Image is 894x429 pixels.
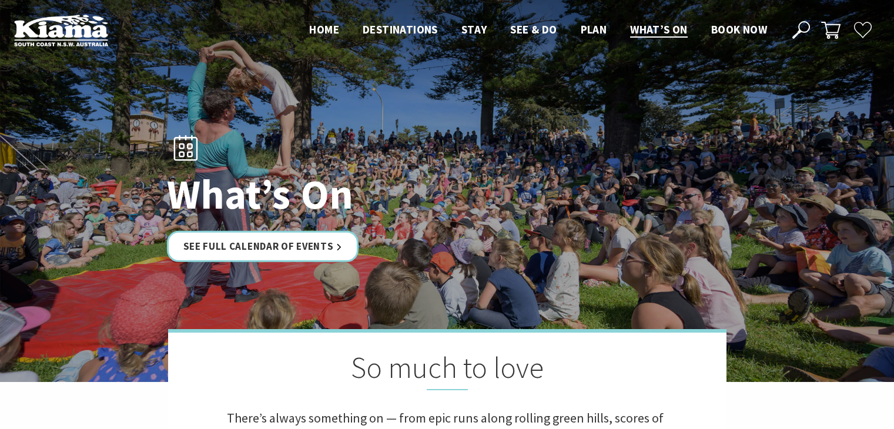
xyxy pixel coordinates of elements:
[630,22,688,36] span: What’s On
[167,172,499,217] h1: What’s On
[581,22,607,36] span: Plan
[14,14,108,46] img: Kiama Logo
[711,22,767,36] span: Book now
[363,22,438,36] span: Destinations
[461,22,487,36] span: Stay
[510,22,557,36] span: See & Do
[297,21,779,40] nav: Main Menu
[309,22,339,36] span: Home
[167,231,359,262] a: See Full Calendar of Events
[227,350,668,390] h2: So much to love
